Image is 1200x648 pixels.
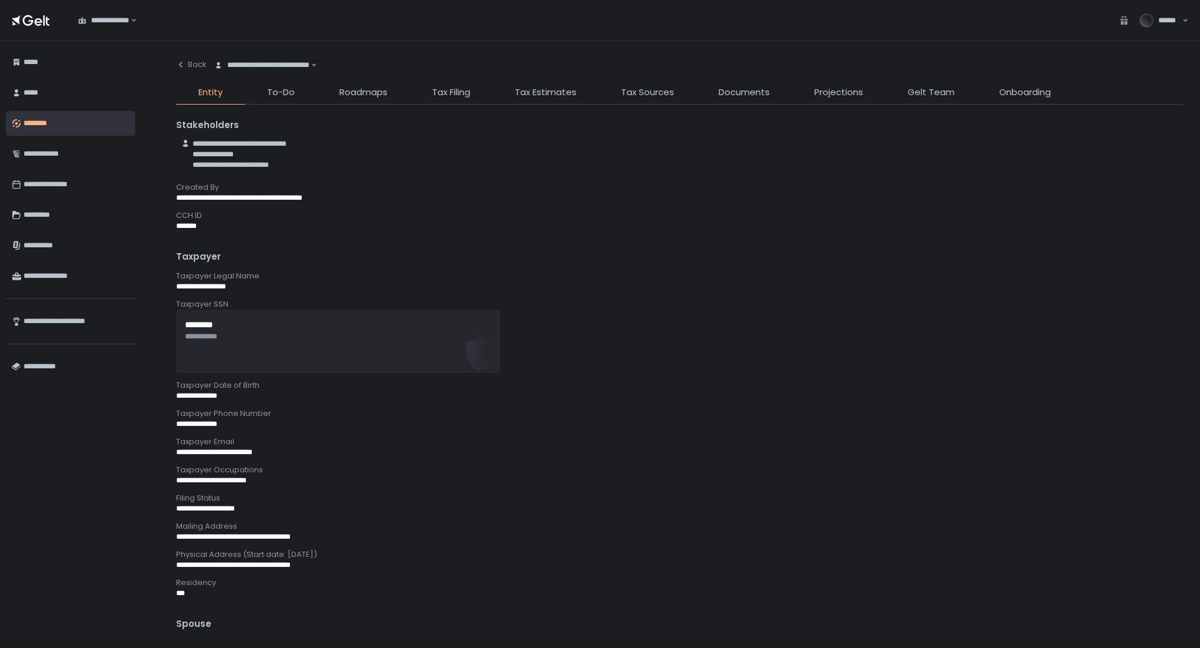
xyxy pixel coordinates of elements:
[999,86,1051,99] span: Onboarding
[176,299,1184,310] div: Taxpayer SSN
[176,53,207,76] button: Back
[176,182,1184,193] div: Created By
[621,86,674,99] span: Tax Sources
[176,408,1184,419] div: Taxpayer Phone Number
[176,521,1184,532] div: Mailing Address
[176,119,1184,132] div: Stakeholders
[207,53,317,78] div: Search for option
[198,86,223,99] span: Entity
[176,380,1184,391] div: Taxpayer Date of Birth
[339,86,387,99] span: Roadmaps
[814,86,863,99] span: Projections
[908,86,955,99] span: Gelt Team
[176,578,1184,588] div: Residency
[176,59,207,70] div: Back
[176,437,1184,447] div: Taxpayer Email
[176,250,1184,264] div: Taxpayer
[432,86,470,99] span: Tax Filing
[176,617,1184,631] div: Spouse
[129,15,130,26] input: Search for option
[70,8,137,33] div: Search for option
[267,86,295,99] span: To-Do
[515,86,577,99] span: Tax Estimates
[176,271,1184,281] div: Taxpayer Legal Name
[176,549,1184,560] div: Physical Address (Start date: [DATE])
[176,493,1184,503] div: Filing Status
[719,86,770,99] span: Documents
[176,465,1184,475] div: Taxpayer Occupations
[176,210,1184,221] div: CCH ID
